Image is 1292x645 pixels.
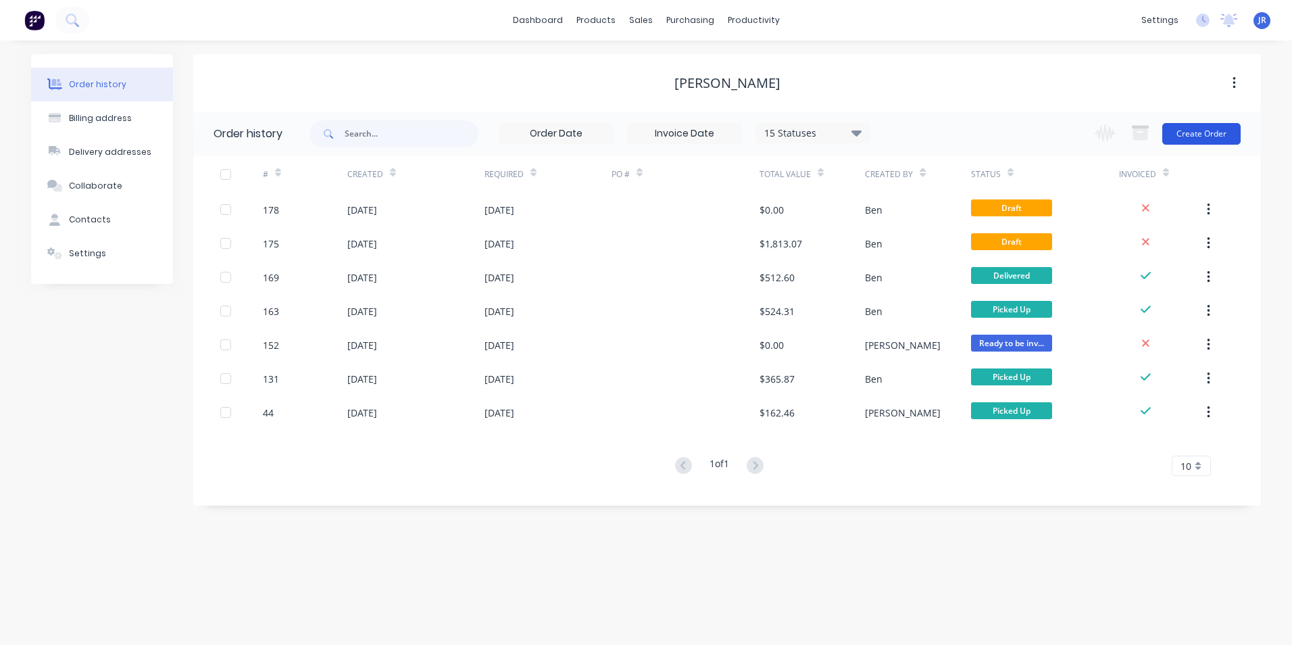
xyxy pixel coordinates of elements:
[865,203,883,217] div: Ben
[865,168,913,181] div: Created By
[69,214,111,226] div: Contacts
[31,237,173,270] button: Settings
[622,10,660,30] div: sales
[865,270,883,285] div: Ben
[1119,168,1156,181] div: Invoiced
[347,156,484,193] div: Created
[865,156,970,193] div: Created By
[347,372,377,386] div: [DATE]
[760,237,802,251] div: $1,813.07
[69,146,151,158] div: Delivery addresses
[971,368,1052,385] span: Picked Up
[760,156,865,193] div: Total Value
[1135,10,1185,30] div: settings
[263,237,279,251] div: 175
[971,267,1052,284] span: Delivered
[484,406,514,420] div: [DATE]
[484,237,514,251] div: [DATE]
[31,135,173,169] button: Delivery addresses
[347,338,377,352] div: [DATE]
[1258,14,1266,26] span: JR
[760,168,811,181] div: Total Value
[69,180,122,192] div: Collaborate
[971,301,1052,318] span: Picked Up
[263,156,347,193] div: #
[263,203,279,217] div: 178
[31,68,173,101] button: Order history
[499,124,613,144] input: Order Date
[760,338,784,352] div: $0.00
[214,126,282,142] div: Order history
[345,120,478,147] input: Search...
[347,270,377,285] div: [DATE]
[971,168,1001,181] div: Status
[865,304,883,318] div: Ben
[570,10,622,30] div: products
[612,156,760,193] div: PO #
[1181,459,1191,473] span: 10
[756,126,870,141] div: 15 Statuses
[484,168,524,181] div: Required
[263,406,274,420] div: 44
[347,203,377,217] div: [DATE]
[484,156,612,193] div: Required
[760,203,784,217] div: $0.00
[263,168,268,181] div: #
[69,78,126,91] div: Order history
[865,372,883,386] div: Ben
[660,10,721,30] div: purchasing
[506,10,570,30] a: dashboard
[760,270,795,285] div: $512.60
[263,304,279,318] div: 163
[263,270,279,285] div: 169
[1162,123,1241,145] button: Create Order
[484,304,514,318] div: [DATE]
[971,402,1052,419] span: Picked Up
[971,233,1052,250] span: Draft
[760,372,795,386] div: $365.87
[69,247,106,260] div: Settings
[710,456,729,476] div: 1 of 1
[484,270,514,285] div: [DATE]
[865,406,941,420] div: [PERSON_NAME]
[263,372,279,386] div: 131
[971,335,1052,352] span: Ready to be inv...
[69,112,132,124] div: Billing address
[31,169,173,203] button: Collaborate
[484,203,514,217] div: [DATE]
[484,372,514,386] div: [DATE]
[760,406,795,420] div: $162.46
[347,304,377,318] div: [DATE]
[612,168,630,181] div: PO #
[1119,156,1203,193] div: Invoiced
[263,338,279,352] div: 152
[347,237,377,251] div: [DATE]
[31,101,173,135] button: Billing address
[721,10,787,30] div: productivity
[674,75,780,91] div: [PERSON_NAME]
[484,338,514,352] div: [DATE]
[628,124,741,144] input: Invoice Date
[347,168,383,181] div: Created
[31,203,173,237] button: Contacts
[760,304,795,318] div: $524.31
[971,199,1052,216] span: Draft
[24,10,45,30] img: Factory
[865,237,883,251] div: Ben
[347,406,377,420] div: [DATE]
[971,156,1119,193] div: Status
[865,338,941,352] div: [PERSON_NAME]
